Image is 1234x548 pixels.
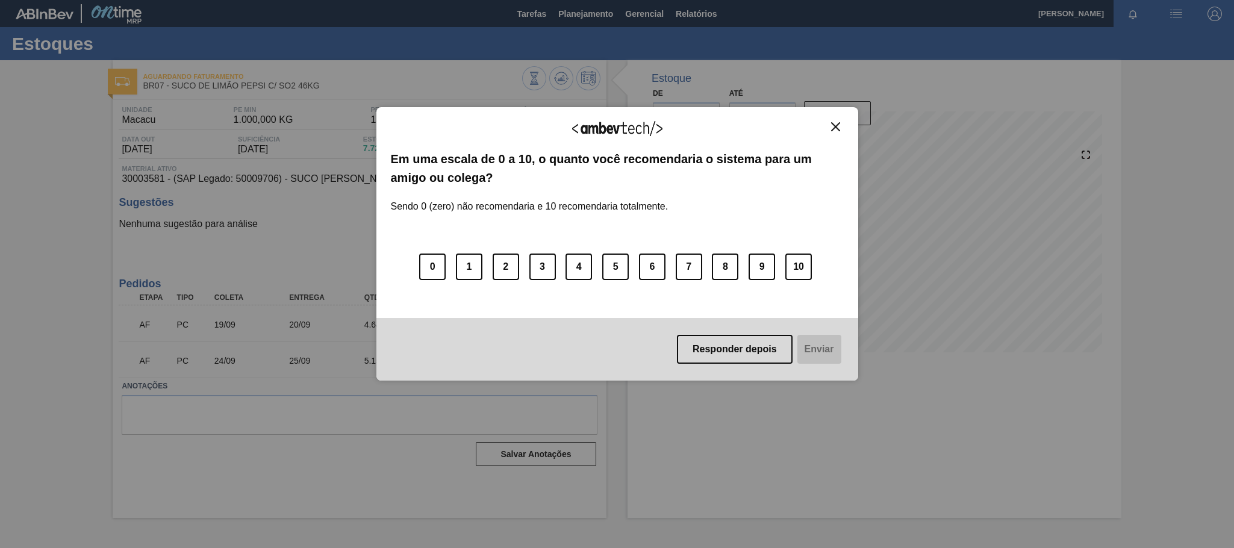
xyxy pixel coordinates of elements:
[639,254,665,280] button: 6
[712,254,738,280] button: 8
[677,335,793,364] button: Responder depois
[749,254,775,280] button: 9
[419,254,446,280] button: 0
[676,254,702,280] button: 7
[785,254,812,280] button: 10
[456,254,482,280] button: 1
[391,187,668,212] label: Sendo 0 (zero) não recomendaria e 10 recomendaria totalmente.
[831,122,840,131] img: Close
[572,121,662,136] img: Logo Ambevtech
[391,150,844,187] label: Em uma escala de 0 a 10, o quanto você recomendaria o sistema para um amigo ou colega?
[529,254,556,280] button: 3
[566,254,592,280] button: 4
[602,254,629,280] button: 5
[827,122,844,132] button: Close
[493,254,519,280] button: 2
